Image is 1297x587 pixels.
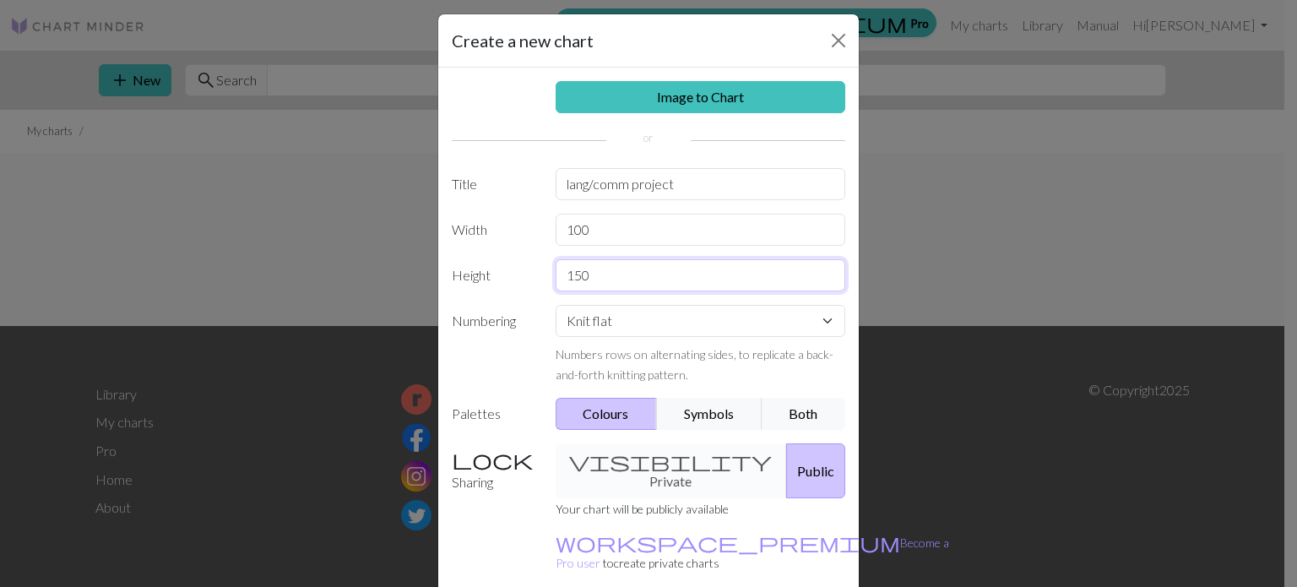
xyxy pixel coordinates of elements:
label: Numbering [442,305,545,384]
button: Close [825,27,852,54]
button: Both [762,398,846,430]
label: Width [442,214,545,246]
small: Numbers rows on alternating sides, to replicate a back-and-forth knitting pattern. [556,347,833,382]
label: Palettes [442,398,545,430]
label: Sharing [442,443,545,498]
span: workspace_premium [556,530,900,554]
label: Height [442,259,545,291]
button: Symbols [656,398,762,430]
h5: Create a new chart [452,28,594,53]
a: Become a Pro user [556,535,949,570]
button: Public [786,443,845,498]
small: Your chart will be publicly available [556,502,729,516]
a: Image to Chart [556,81,846,113]
label: Title [442,168,545,200]
button: Colours [556,398,658,430]
small: to create private charts [556,535,949,570]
